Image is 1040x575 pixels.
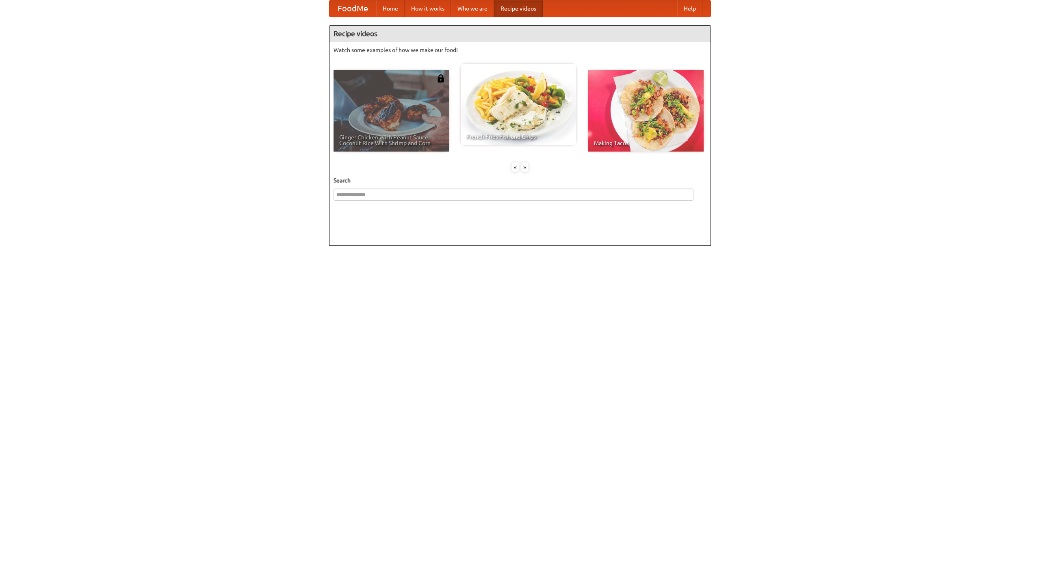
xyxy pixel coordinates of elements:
a: FoodMe [329,0,376,17]
a: Making Tacos [588,70,704,152]
span: French Fries Fish and Chips [466,134,570,139]
h4: Recipe videos [329,26,711,42]
a: Help [677,0,702,17]
div: « [511,162,519,172]
img: 483408.png [437,74,445,82]
a: Recipe videos [494,0,543,17]
a: Home [376,0,405,17]
div: » [521,162,529,172]
h5: Search [334,176,706,184]
span: Making Tacos [594,140,698,146]
a: French Fries Fish and Chips [461,64,576,145]
a: Who we are [451,0,494,17]
a: How it works [405,0,451,17]
p: Watch some examples of how we make our food! [334,46,706,54]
